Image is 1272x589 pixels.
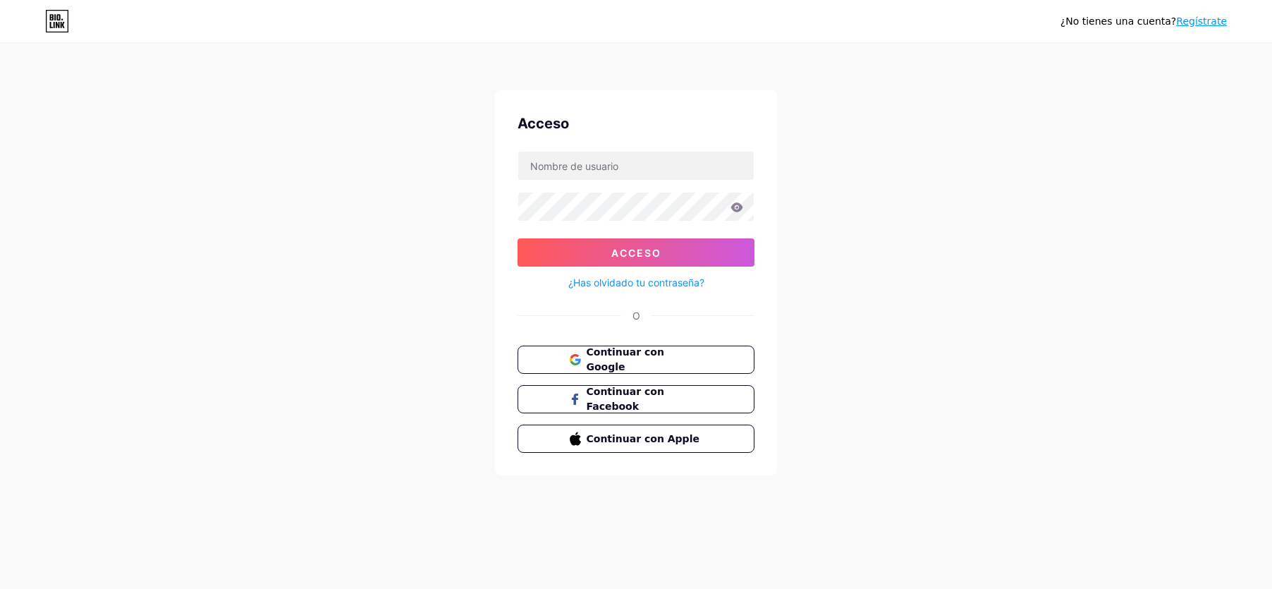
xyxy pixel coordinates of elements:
button: Acceso [518,238,754,267]
font: Acceso [611,247,661,259]
font: Acceso [518,115,569,132]
a: Regístrate [1176,16,1227,27]
font: ¿No tienes una cuenta? [1060,16,1176,27]
a: ¿Has olvidado tu contraseña? [568,275,704,290]
button: Continuar con Google [518,346,754,374]
input: Nombre de usuario [518,152,754,180]
font: O [632,310,640,322]
font: Continuar con Facebook [587,386,664,412]
font: ¿Has olvidado tu contraseña? [568,277,704,289]
button: Continuar con Apple [518,425,754,453]
font: Continuar con Apple [587,433,699,444]
font: Continuar con Google [587,346,664,372]
button: Continuar con Facebook [518,385,754,413]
